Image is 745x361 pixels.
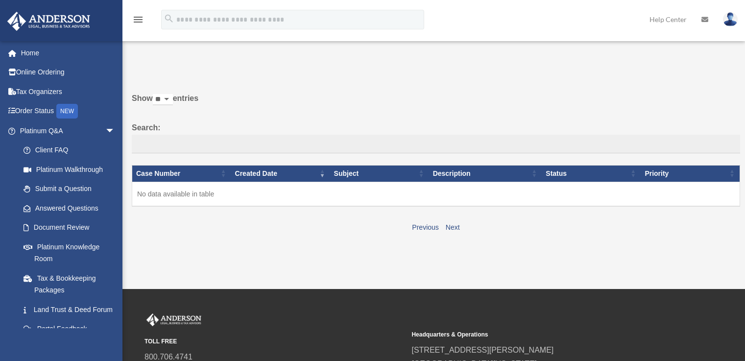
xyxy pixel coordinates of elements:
[153,94,173,105] select: Showentries
[641,165,740,182] th: Priority: activate to sort column ascending
[132,14,144,25] i: menu
[7,121,125,141] a: Platinum Q&Aarrow_drop_down
[429,165,542,182] th: Description: activate to sort column ascending
[412,223,438,231] a: Previous
[4,12,93,31] img: Anderson Advisors Platinum Portal
[231,165,330,182] th: Created Date: activate to sort column ascending
[446,223,460,231] a: Next
[132,135,740,153] input: Search:
[14,141,125,160] a: Client FAQ
[14,300,125,319] a: Land Trust & Deed Forum
[56,104,78,119] div: NEW
[7,63,130,82] a: Online Ordering
[14,160,125,179] a: Platinum Walkthrough
[411,330,672,340] small: Headquarters & Operations
[411,346,553,354] a: [STREET_ADDRESS][PERSON_NAME]
[330,165,429,182] th: Subject: activate to sort column ascending
[14,179,125,199] a: Submit a Question
[7,82,130,101] a: Tax Organizers
[7,43,130,63] a: Home
[14,319,125,339] a: Portal Feedback
[144,313,203,326] img: Anderson Advisors Platinum Portal
[723,12,738,26] img: User Pic
[14,218,125,238] a: Document Review
[7,101,130,121] a: Order StatusNEW
[164,13,174,24] i: search
[132,182,740,206] td: No data available in table
[132,121,740,153] label: Search:
[14,237,125,268] a: Platinum Knowledge Room
[105,121,125,141] span: arrow_drop_down
[14,268,125,300] a: Tax & Bookkeeping Packages
[144,337,405,347] small: TOLL FREE
[132,92,740,115] label: Show entries
[144,353,192,361] a: 800.706.4741
[14,198,120,218] a: Answered Questions
[132,165,231,182] th: Case Number: activate to sort column ascending
[542,165,641,182] th: Status: activate to sort column ascending
[132,17,144,25] a: menu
